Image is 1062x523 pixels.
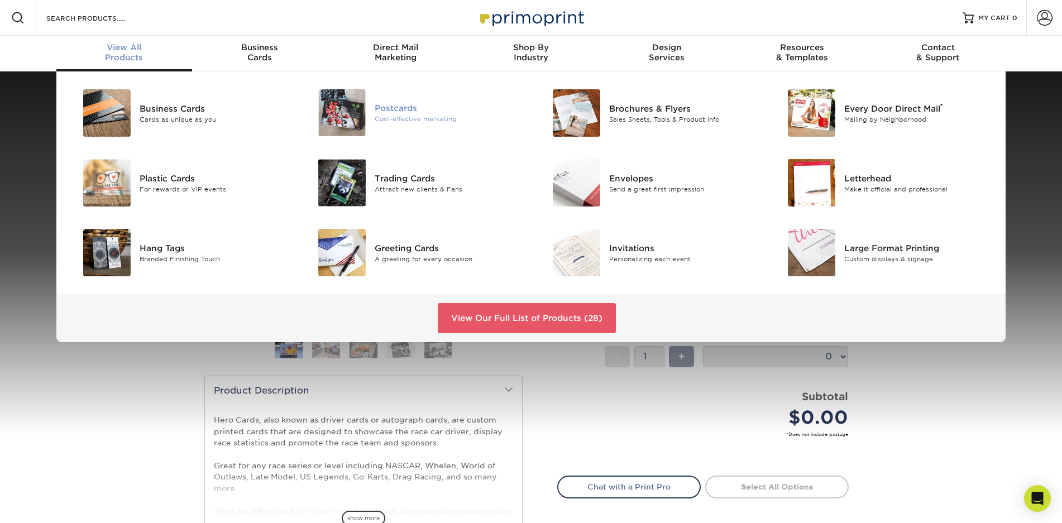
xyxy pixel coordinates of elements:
a: View AllProducts [56,36,192,71]
div: Make it official and professional [844,184,992,194]
a: Trading Cards Trading Cards Attract new clients & Fans [305,155,523,211]
span: View All [56,42,192,52]
a: Select All Options [705,476,849,498]
a: View Our Full List of Products (28) [438,303,616,333]
a: Business Cards Business Cards Cards as unique as you [70,85,288,141]
a: Hang Tags Hang Tags Branded Finishing Touch [70,224,288,281]
div: Envelopes [609,172,757,184]
div: Services [599,42,734,63]
img: Plastic Cards [83,159,131,207]
span: MY CART [978,13,1010,23]
a: BusinessCards [192,36,328,71]
div: Cards as unique as you [140,114,288,124]
span: Shop By [463,42,599,52]
a: Resources& Templates [734,36,870,71]
div: Branded Finishing Touch [140,254,288,263]
span: Contact [870,42,1006,52]
img: Postcards [318,89,366,136]
div: & Templates [734,42,870,63]
div: Custom displays & signage [844,254,992,263]
div: Brochures & Flyers [609,102,757,114]
sup: ® [940,102,943,110]
a: Shop ByIndustry [463,36,599,71]
a: Invitations Invitations Personalizing each event [539,224,758,281]
a: Brochures & Flyers Brochures & Flyers Sales Sheets, Tools & Product Info [539,85,758,141]
a: DesignServices [599,36,734,71]
div: Open Intercom Messenger [1024,485,1051,512]
div: Sales Sheets, Tools & Product Info [609,114,757,124]
div: Cost-effective marketing [375,114,523,124]
div: Hang Tags [140,242,288,254]
img: Trading Cards [318,159,366,207]
a: Envelopes Envelopes Send a great first impression [539,155,758,211]
div: Letterhead [844,172,992,184]
span: Direct Mail [328,42,463,52]
div: Invitations [609,242,757,254]
div: & Support [870,42,1006,63]
div: Trading Cards [375,172,523,184]
img: Every Door Direct Mail [788,89,835,137]
input: SEARCH PRODUCTS..... [45,11,154,25]
a: Direct MailMarketing [328,36,463,71]
img: Envelopes [553,159,600,207]
img: Business Cards [83,89,131,137]
div: Greeting Cards [375,242,523,254]
div: Postcards [375,102,523,114]
img: Hang Tags [83,229,131,276]
div: Personalizing each event [609,254,757,263]
img: Large Format Printing [788,229,835,276]
a: Large Format Printing Large Format Printing Custom displays & signage [774,224,993,281]
div: Cards [192,42,328,63]
img: Greeting Cards [318,229,366,276]
div: Industry [463,42,599,63]
div: Marketing [328,42,463,63]
div: For rewards or VIP events [140,184,288,194]
img: Primoprint [475,6,587,30]
a: Every Door Direct Mail Every Door Direct Mail® Mailing by Neighborhood [774,85,993,141]
img: Letterhead [788,159,835,207]
img: Brochures & Flyers [553,89,600,137]
a: Greeting Cards Greeting Cards A greeting for every occasion [305,224,523,281]
div: A greeting for every occasion [375,254,523,263]
span: 0 [1012,14,1017,22]
small: *Does not include postage [566,431,848,438]
a: Letterhead Letterhead Make it official and professional [774,155,993,211]
div: Send a great first impression [609,184,757,194]
div: Every Door Direct Mail [844,102,992,114]
a: Chat with a Print Pro [557,476,701,498]
div: Products [56,42,192,63]
span: Design [599,42,734,52]
div: Attract new clients & Fans [375,184,523,194]
div: Large Format Printing [844,242,992,254]
a: Postcards Postcards Cost-effective marketing [305,85,523,141]
span: Resources [734,42,870,52]
a: Contact& Support [870,36,1006,71]
div: Mailing by Neighborhood [844,114,992,124]
span: Business [192,42,328,52]
img: Invitations [553,229,600,276]
a: Plastic Cards Plastic Cards For rewards or VIP events [70,155,288,211]
div: Plastic Cards [140,172,288,184]
div: Business Cards [140,102,288,114]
